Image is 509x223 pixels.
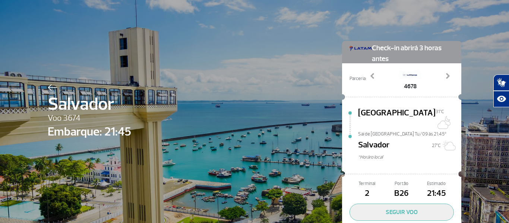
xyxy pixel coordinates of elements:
[350,180,384,187] span: Terminal
[358,107,436,131] span: [GEOGRAPHIC_DATA]
[350,187,384,200] span: 2
[358,131,461,136] span: Sai de [GEOGRAPHIC_DATA] Tu/09 às 21:45*
[350,75,366,82] span: Parceria:
[399,82,421,91] span: 4678
[372,41,454,64] span: Check-in abrirá 3 horas antes
[48,123,131,141] span: Embarque: 21:45
[48,91,131,118] span: Salvador
[358,154,461,161] span: *Horáro local
[436,109,444,115] span: 31°C
[436,115,450,130] img: Algumas nuvens
[432,143,441,149] span: 27°C
[384,180,419,187] span: Portão
[419,187,454,200] span: 21:45
[493,74,509,91] button: Abrir tradutor de língua de sinais.
[358,139,389,154] span: Salvador
[493,74,509,107] div: Plugin de acessibilidade da Hand Talk.
[419,180,454,187] span: Estimado
[441,138,456,153] img: Sol com algumas nuvens
[384,187,419,200] span: B26
[48,112,131,125] span: Voo 3674
[493,91,509,107] button: Abrir recursos assistivos.
[350,204,454,221] button: SEGUIR VOO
